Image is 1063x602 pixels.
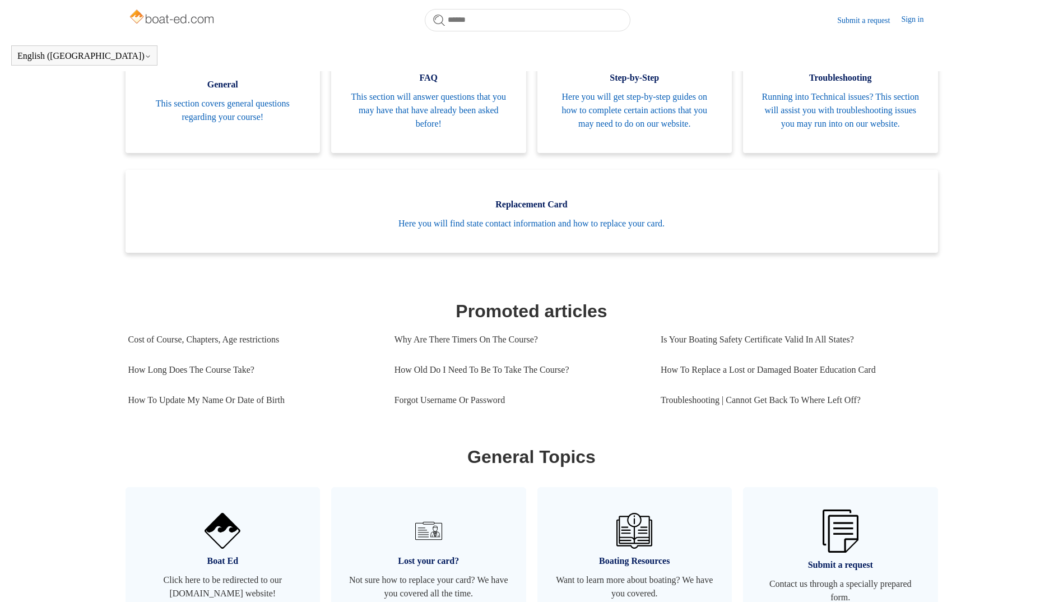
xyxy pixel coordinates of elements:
span: Lost your card? [348,554,509,568]
a: Sign in [901,13,935,27]
img: 01HZPCYW3NK71669VZTW7XY4G9 [823,510,858,553]
a: Why Are There Timers On The Course? [394,325,644,355]
a: Cost of Course, Chapters, Age restrictions [128,325,378,355]
button: English ([GEOGRAPHIC_DATA]) [17,51,151,61]
a: General This section covers general questions regarding your course! [126,43,321,153]
a: How To Replace a Lost or Damaged Boater Education Card [661,355,927,385]
span: General [142,78,304,91]
input: Search [425,9,630,31]
span: Boat Ed [142,554,304,568]
img: Boat-Ed Help Center home page [128,7,217,29]
span: Boating Resources [554,554,716,568]
span: Running into Technical issues? This section will assist you with troubleshooting issues you may r... [760,90,921,131]
img: 01HZPCYVZMCNPYXCC0DPA2R54M [616,513,652,549]
img: 01HZPCYVNCVF44JPJQE4DN11EA [205,513,240,549]
h1: Promoted articles [128,298,935,325]
span: Submit a request [760,558,921,572]
a: Submit a request [837,15,901,26]
span: Not sure how to replace your card? We have you covered all the time. [348,573,509,600]
span: Want to learn more about boating? We have you covered. [554,573,716,600]
span: This section will answer questions that you may have that have already been asked before! [348,90,509,131]
h1: General Topics [128,443,935,470]
a: FAQ This section will answer questions that you may have that have already been asked before! [331,43,526,153]
span: Troubleshooting [760,71,921,85]
span: Here you will find state contact information and how to replace your card. [142,217,921,230]
a: How Long Does The Course Take? [128,355,378,385]
span: This section covers general questions regarding your course! [142,97,304,124]
a: How Old Do I Need To Be To Take The Course? [394,355,644,385]
a: Troubleshooting Running into Technical issues? This section will assist you with troubleshooting ... [743,43,938,153]
span: Here you will get step-by-step guides on how to complete certain actions that you may need to do ... [554,90,716,131]
span: Step-by-Step [554,71,716,85]
span: Click here to be redirected to our [DOMAIN_NAME] website! [142,573,304,600]
img: 01HZPCYVT14CG9T703FEE4SFXC [411,513,447,549]
span: Replacement Card [142,198,921,211]
a: How To Update My Name Or Date of Birth [128,385,378,415]
a: Replacement Card Here you will find state contact information and how to replace your card. [126,170,938,253]
a: Step-by-Step Here you will get step-by-step guides on how to complete certain actions that you ma... [537,43,732,153]
a: Is Your Boating Safety Certificate Valid In All States? [661,325,927,355]
a: Troubleshooting | Cannot Get Back To Where Left Off? [661,385,927,415]
span: FAQ [348,71,509,85]
a: Forgot Username Or Password [394,385,644,415]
